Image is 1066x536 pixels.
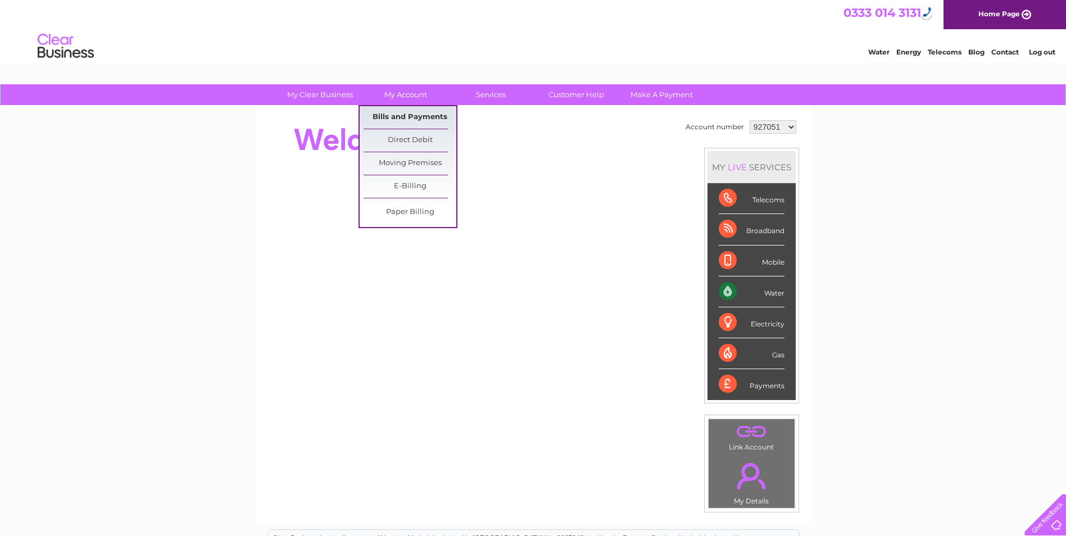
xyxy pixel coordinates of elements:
[1029,48,1055,56] a: Log out
[725,162,749,172] div: LIVE
[719,307,784,338] div: Electricity
[921,7,932,19] div: Call: 0333 014 3131
[868,48,890,56] a: Water
[615,84,708,105] a: Make A Payment
[37,29,94,63] img: logo.png
[843,6,921,20] a: 0333 014 3131
[968,48,985,56] a: Blog
[719,183,784,214] div: Telecoms
[711,456,792,496] a: .
[707,151,796,183] div: MY SERVICES
[711,422,792,442] a: .
[359,84,452,105] a: My Account
[708,453,795,508] td: My Details
[274,84,366,105] a: My Clear Business
[928,48,961,56] a: Telecoms
[708,419,795,454] td: Link Account
[719,338,784,369] div: Gas
[991,48,1019,56] a: Contact
[364,106,456,129] a: Bills and Payments
[444,84,537,105] a: Services
[923,7,932,17] img: hfpfyWBK5wQHBAGPgDf9c6qAYOxxMAAAAASUVORK5CYII=
[719,246,784,276] div: Mobile
[719,369,784,399] div: Payments
[364,175,456,198] a: E-Billing
[268,6,799,54] div: Clear Business is a trading name of Verastar Limited (registered in [GEOGRAPHIC_DATA] No. 3667643...
[364,201,456,224] a: Paper Billing
[364,129,456,152] a: Direct Debit
[364,152,456,175] a: Moving Premises
[530,84,623,105] a: Customer Help
[719,276,784,307] div: Water
[896,48,921,56] a: Energy
[719,214,784,245] div: Broadband
[683,117,747,137] td: Account number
